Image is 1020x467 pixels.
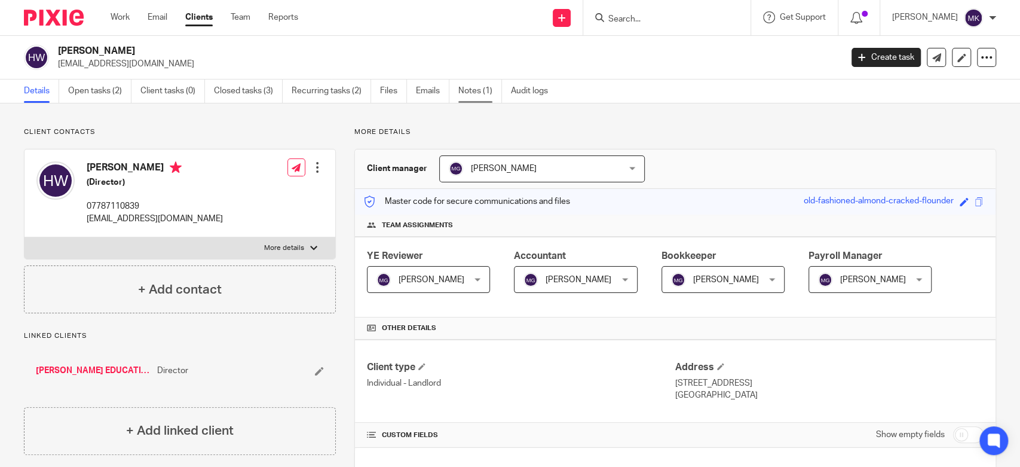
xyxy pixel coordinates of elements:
h4: + Add contact [138,280,222,299]
a: Open tasks (2) [68,80,131,103]
span: [PERSON_NAME] [546,276,611,284]
p: [EMAIL_ADDRESS][DOMAIN_NAME] [58,58,834,70]
p: [PERSON_NAME] [892,11,958,23]
span: Other details [382,323,436,333]
input: Search [607,14,715,25]
p: [GEOGRAPHIC_DATA] [675,389,984,401]
p: Client contacts [24,127,336,137]
i: Primary [170,161,182,173]
h4: Address [675,361,984,374]
h4: + Add linked client [126,422,234,440]
a: Clients [185,11,213,23]
h4: Client type [367,361,675,374]
p: [EMAIL_ADDRESS][DOMAIN_NAME] [87,213,223,225]
img: svg%3E [671,273,685,287]
a: Email [148,11,167,23]
a: Recurring tasks (2) [292,80,371,103]
img: svg%3E [964,8,983,28]
p: [STREET_ADDRESS] [675,377,984,389]
p: Linked clients [24,331,336,341]
p: More details [264,243,304,253]
a: Emails [416,80,449,103]
p: 07787110839 [87,200,223,212]
p: Master code for secure communications and files [364,196,570,207]
h5: (Director) [87,176,223,188]
span: [PERSON_NAME] [399,276,464,284]
h4: [PERSON_NAME] [87,161,223,176]
img: svg%3E [376,273,391,287]
span: Team assignments [382,221,453,230]
a: Closed tasks (3) [214,80,283,103]
img: svg%3E [36,161,75,200]
span: [PERSON_NAME] [693,276,759,284]
a: Team [231,11,250,23]
span: [PERSON_NAME] [471,164,537,173]
a: Audit logs [511,80,557,103]
a: Work [111,11,130,23]
p: More details [354,127,996,137]
a: Notes (1) [458,80,502,103]
span: [PERSON_NAME] [840,276,906,284]
img: svg%3E [818,273,832,287]
img: svg%3E [523,273,538,287]
img: Pixie [24,10,84,26]
span: Payroll Manager [808,251,883,261]
a: Client tasks (0) [140,80,205,103]
a: Create task [851,48,921,67]
div: old-fashioned-almond-cracked-flounder [804,195,954,209]
p: Individual - Landlord [367,377,675,389]
span: Director [157,365,188,377]
a: Details [24,80,59,103]
a: Reports [268,11,298,23]
img: svg%3E [449,161,463,176]
span: YE Reviewer [367,251,423,261]
h3: Client manager [367,163,427,175]
a: Files [380,80,407,103]
h4: CUSTOM FIELDS [367,431,675,440]
span: Bookkeeper [661,251,716,261]
a: [PERSON_NAME] EDUCATION AND COACHING LTD [36,365,151,377]
label: Show empty fields [876,429,945,441]
span: Accountant [514,251,566,261]
img: svg%3E [24,45,49,70]
span: Get Support [780,13,826,22]
h2: [PERSON_NAME] [58,45,678,57]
